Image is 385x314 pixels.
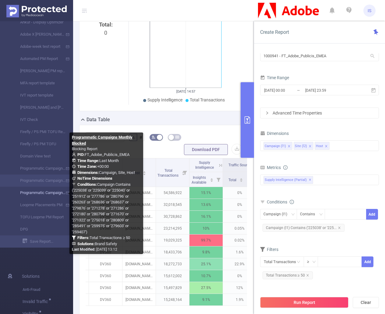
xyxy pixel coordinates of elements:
[223,211,256,222] p: 0%
[305,86,354,94] input: End date
[223,199,256,210] p: 0%
[23,284,73,296] span: Anti-Fraud
[143,173,146,175] i: icon: caret-down
[175,135,179,139] i: icon: table
[12,211,66,223] a: TOFU Loopme PM Report
[223,246,256,258] p: 1.6%
[223,258,256,270] p: 22.9%
[181,158,189,187] i: Filter menu
[156,282,189,294] p: 15,497,829
[89,270,122,282] p: DV360
[72,182,131,234] span: Campaign Contains ('225038' or '225039' or '225040' or '251912' or '277786' or '280796' or '26026...
[239,177,243,179] i: icon: caret-up
[12,16,66,28] a: Ankur - Display Optimizer
[77,235,130,240] span: Total Transactions ≥ 50
[294,142,313,150] li: Site (l2)
[122,258,156,270] p: [DOMAIN_NAME]
[260,131,289,136] span: Dimensions
[195,161,214,170] span: Supply Intelligence
[189,187,223,199] p: 15.1%
[72,135,132,146] b: Programmatic Campaigns Monthly Blocked
[89,258,122,270] p: DV360
[12,162,66,175] a: Programmatic Campaigns Monthly IVT
[156,270,189,282] p: 15,612,002
[263,209,291,219] div: Campaign (l1)
[122,294,156,305] p: [DOMAIN_NAME]
[77,152,85,157] b: PID:
[189,246,223,258] p: 9.8%
[12,175,66,187] a: Programmatic Campaigns Monthly MFA
[12,138,66,150] a: Firefly / PS PM TOFU
[362,256,373,267] button: Add
[89,294,122,305] p: DV360
[147,97,182,102] span: Supply Intelligence
[189,211,223,222] p: 16.1%
[263,271,313,279] span: Total Transactions ≥ 50
[12,114,66,126] a: IVT Check
[263,86,313,94] input: Start date
[156,199,189,210] p: 32,018,545
[12,223,66,235] a: DPG
[12,187,66,199] a: Programmatic Campaigns Monthly Blocked
[189,258,223,270] p: 25.1%
[156,211,189,222] p: 30,728,862
[260,29,289,35] span: Create Report
[309,145,312,148] i: icon: close
[176,90,195,93] tspan: [DATE] 14:57
[353,297,379,308] button: Clear
[6,5,67,17] img: Protected Media
[143,170,146,174] div: Sort
[260,108,379,118] div: icon: rightAdvanced Time Properties
[157,168,179,178] span: Total Transactions
[263,176,313,184] span: Supply Intelligence (partial)
[239,177,243,181] div: Sort
[89,282,122,294] p: DV360
[368,5,371,17] span: IS
[260,247,278,252] span: Filters
[87,116,110,123] h2: Data Table
[309,176,311,184] span: ✕
[12,101,66,114] a: [PERSON_NAME] and [PERSON_NAME] PM Report Template
[156,246,189,258] p: 18,433,706
[12,77,66,89] a: MFA report template
[12,126,66,138] a: Firefly / PS PMI TOFU Report
[295,142,307,150] div: Site (l2)
[72,147,97,151] span: Blocking Report
[312,260,316,264] i: icon: down
[300,209,319,219] div: Contains
[228,163,251,167] span: Traffic Source
[263,142,292,150] li: Campaign (l1)
[366,209,378,220] button: Add
[306,274,309,277] i: icon: close
[77,170,135,175] span: Campaign, Site, Host
[210,177,214,181] div: Sort
[77,242,117,246] span: Brand Safety
[88,20,124,123] div: 0
[189,282,223,294] p: 27.5%
[77,170,99,175] b: Dimensions :
[210,179,214,181] i: icon: caret-down
[223,282,256,294] p: 12%
[260,75,289,80] span: Time Range
[214,172,223,187] i: Filter menu
[189,199,223,210] p: 13.6%
[265,142,286,150] div: Campaign (l1)
[156,223,189,234] p: 23,214,295
[72,247,117,252] span: [DATE] 13:12
[72,153,77,157] i: icon: user
[156,294,189,305] p: 15,248,164
[77,158,99,163] b: Time Range:
[22,270,40,282] span: Solutions
[72,247,95,252] b: Last Modified:
[210,177,214,179] i: icon: caret-up
[260,165,281,170] span: Metrics
[77,242,95,246] b: Solutions :
[156,258,189,270] p: 18,272,733
[72,152,135,246] span: FT_Adobe_Publicis_EMEA Last Month +00:00
[316,142,323,150] div: Host
[190,97,225,102] span: Total Transactions
[263,224,344,232] span: Campaign (l1) Contains ('225038' or '225...
[228,178,237,182] span: Total
[288,145,291,148] i: icon: close
[223,235,256,246] p: 0.02%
